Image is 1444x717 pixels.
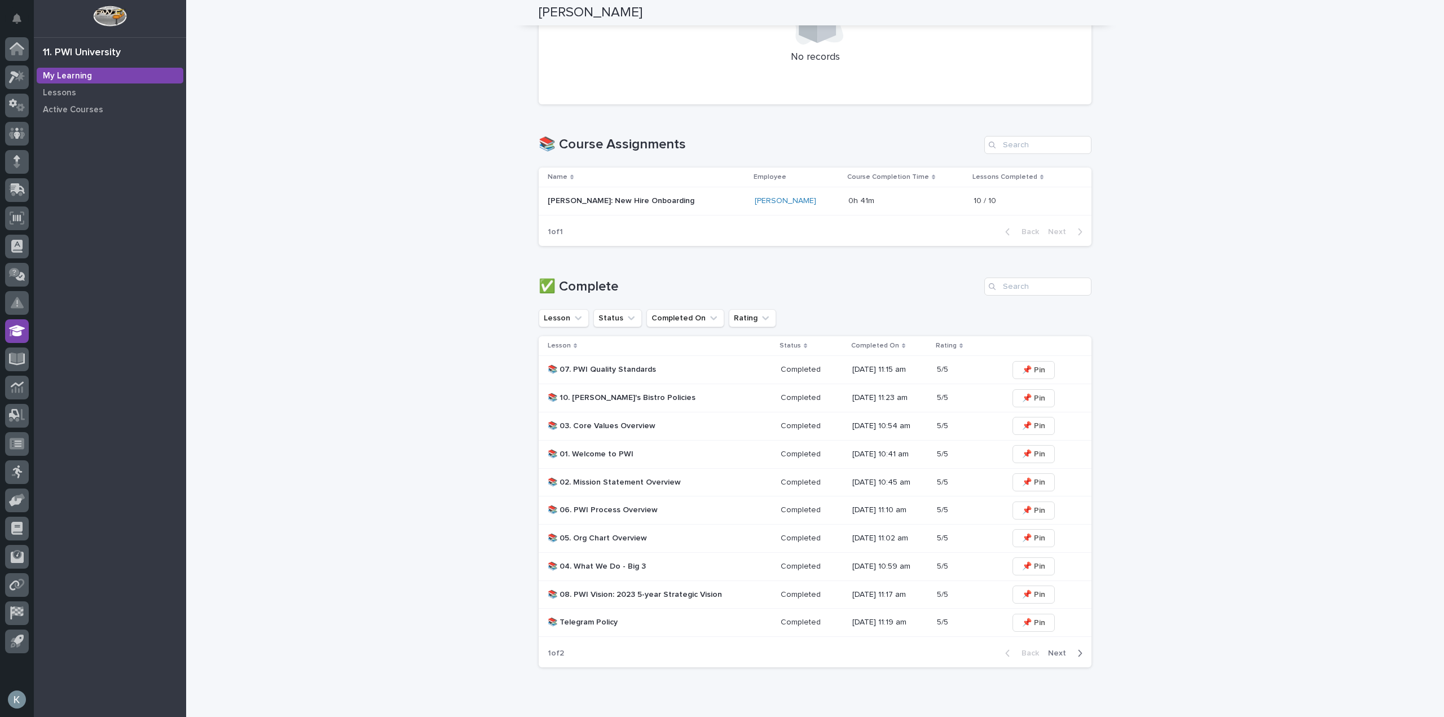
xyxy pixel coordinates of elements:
button: 📌 Pin [1012,502,1055,520]
p: My Learning [43,71,92,81]
p: 1 of 2 [539,640,573,667]
p: 5/5 [937,588,950,600]
p: [DATE] 11:23 am [852,393,928,403]
p: 📚 03. Core Values Overview [548,421,745,431]
p: Completed On [851,340,899,352]
input: Search [984,278,1091,296]
span: 📌 Pin [1022,448,1045,460]
p: Rating [936,340,957,352]
p: Completed [781,391,823,403]
tr: 📚 Telegram PolicyCompletedCompleted [DATE] 11:19 am5/55/5 📌 Pin [539,609,1091,637]
p: 5/5 [937,615,950,627]
p: [DATE] 10:41 am [852,450,928,459]
p: [PERSON_NAME]: New Hire Onboarding [548,194,697,206]
div: 11. PWI University [43,47,121,59]
tr: 📚 03. Core Values OverviewCompletedCompleted [DATE] 10:54 am5/55/5 📌 Pin [539,412,1091,440]
p: Employee [754,171,786,183]
span: 📌 Pin [1022,533,1045,544]
p: 📚 05. Org Chart Overview [548,534,745,543]
p: No records [552,51,1078,64]
p: [DATE] 10:45 am [852,478,928,487]
button: Back [996,648,1044,658]
p: [DATE] 11:10 am [852,505,928,515]
h2: [PERSON_NAME] [539,5,642,21]
p: 5/5 [937,503,950,515]
button: Next [1044,227,1091,237]
button: 📌 Pin [1012,529,1055,547]
p: Completed [781,419,823,431]
button: Rating [729,309,776,327]
p: 📚 04. What We Do - Big 3 [548,562,745,571]
button: Next [1044,648,1091,658]
button: 📌 Pin [1012,557,1055,575]
p: Completed [781,447,823,459]
p: 1 of 1 [539,218,572,246]
input: Search [984,136,1091,154]
tr: 📚 08. PWI Vision: 2023 5-year Strategic VisionCompletedCompleted [DATE] 11:17 am5/55/5 📌 Pin [539,580,1091,609]
h1: ✅ Complete [539,279,980,295]
tr: 📚 05. Org Chart OverviewCompletedCompleted [DATE] 11:02 am5/55/5 📌 Pin [539,525,1091,553]
p: 5/5 [937,531,950,543]
button: users-avatar [5,688,29,711]
img: Workspace Logo [93,6,126,27]
p: 📚 Telegram Policy [548,618,745,627]
p: 5/5 [937,560,950,571]
p: Course Completion Time [847,171,929,183]
h1: 📚 Course Assignments [539,137,980,153]
button: 📌 Pin [1012,614,1055,632]
p: [DATE] 11:17 am [852,590,928,600]
span: 📌 Pin [1022,364,1045,376]
p: 📚 08. PWI Vision: 2023 5-year Strategic Vision [548,590,745,600]
a: Lessons [34,84,186,101]
button: 📌 Pin [1012,389,1055,407]
span: Back [1015,228,1039,236]
tr: 📚 06. PWI Process OverviewCompletedCompleted [DATE] 11:10 am5/55/5 📌 Pin [539,496,1091,525]
span: Next [1048,228,1073,236]
tr: [PERSON_NAME]: New Hire Onboarding[PERSON_NAME]: New Hire Onboarding [PERSON_NAME] 0h 41m0h 41m 1... [539,187,1091,215]
p: Name [548,171,567,183]
tr: 📚 01. Welcome to PWICompletedCompleted [DATE] 10:41 am5/55/5 📌 Pin [539,440,1091,468]
p: Lessons Completed [972,171,1037,183]
p: 5/5 [937,447,950,459]
a: My Learning [34,67,186,84]
p: [DATE] 11:15 am [852,365,928,375]
button: Back [996,227,1044,237]
p: Completed [781,503,823,515]
button: 📌 Pin [1012,586,1055,604]
button: Notifications [5,7,29,30]
p: Completed [781,531,823,543]
button: 📌 Pin [1012,361,1055,379]
p: Completed [781,363,823,375]
button: Status [593,309,642,327]
p: 📚 01. Welcome to PWI [548,450,745,459]
button: Lesson [539,309,589,327]
button: Completed On [646,309,724,327]
span: 📌 Pin [1022,420,1045,432]
p: 📚 07. PWI Quality Standards [548,365,745,375]
p: Active Courses [43,105,103,115]
p: 5/5 [937,363,950,375]
span: Next [1048,649,1073,657]
button: 📌 Pin [1012,445,1055,463]
p: Completed [781,476,823,487]
p: [DATE] 11:19 am [852,618,928,627]
span: 📌 Pin [1022,477,1045,488]
div: Notifications [14,14,29,32]
p: 5/5 [937,419,950,431]
p: Completed [781,560,823,571]
p: 📚 02. Mission Statement Overview [548,478,745,487]
p: Completed [781,615,823,627]
button: 📌 Pin [1012,473,1055,491]
p: [DATE] 10:59 am [852,562,928,571]
span: 📌 Pin [1022,561,1045,572]
p: Lesson [548,340,571,352]
p: 0h 41m [848,194,877,206]
p: 📚 10. [PERSON_NAME]'s Bistro Policies [548,393,745,403]
p: 10 / 10 [974,194,998,206]
p: Lessons [43,88,76,98]
p: 5/5 [937,391,950,403]
tr: 📚 10. [PERSON_NAME]'s Bistro PoliciesCompletedCompleted [DATE] 11:23 am5/55/5 📌 Pin [539,384,1091,412]
p: 📚 06. PWI Process Overview [548,505,745,515]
